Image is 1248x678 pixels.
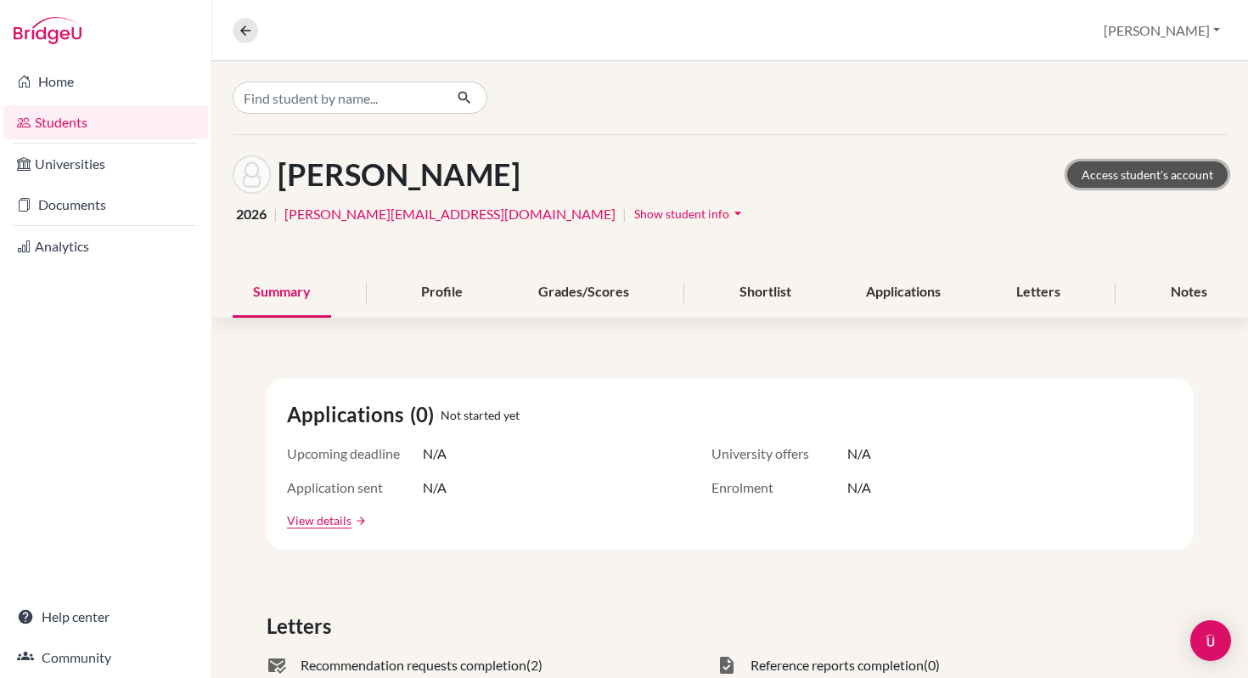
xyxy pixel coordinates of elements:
[423,477,447,498] span: N/A
[846,268,961,318] div: Applications
[518,268,649,318] div: Grades/Scores
[3,188,208,222] a: Documents
[719,268,812,318] div: Shortlist
[3,229,208,263] a: Analytics
[996,268,1081,318] div: Letters
[3,65,208,99] a: Home
[634,206,729,221] span: Show student info
[287,477,423,498] span: Application sent
[233,268,331,318] div: Summary
[1067,161,1228,188] a: Access student's account
[3,147,208,181] a: Universities
[233,155,271,194] img: Derek Cornejo's avatar
[287,399,410,430] span: Applications
[847,444,871,464] span: N/A
[267,655,287,675] span: mark_email_read
[287,444,423,464] span: Upcoming deadline
[633,201,747,227] button: Show student infoarrow_drop_down
[711,444,847,464] span: University offers
[278,156,520,193] h1: [PERSON_NAME]
[14,17,82,44] img: Bridge-U
[301,655,526,675] span: Recommendation requests completion
[1150,268,1228,318] div: Notes
[1096,14,1228,47] button: [PERSON_NAME]
[423,444,447,464] span: N/A
[233,82,443,114] input: Find student by name...
[351,515,367,527] a: arrow_forward
[3,641,208,675] a: Community
[401,268,483,318] div: Profile
[924,655,940,675] span: (0)
[273,204,278,224] span: |
[729,205,746,222] i: arrow_drop_down
[236,204,267,224] span: 2026
[1190,620,1231,661] div: Open Intercom Messenger
[410,399,441,430] span: (0)
[847,477,871,498] span: N/A
[750,655,924,675] span: Reference reports completion
[287,511,351,529] a: View details
[717,655,737,675] span: task
[441,406,520,424] span: Not started yet
[526,655,542,675] span: (2)
[3,600,208,634] a: Help center
[3,105,208,139] a: Students
[622,204,627,224] span: |
[711,477,847,498] span: Enrolment
[267,611,338,641] span: Letters
[284,204,616,224] a: [PERSON_NAME][EMAIL_ADDRESS][DOMAIN_NAME]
